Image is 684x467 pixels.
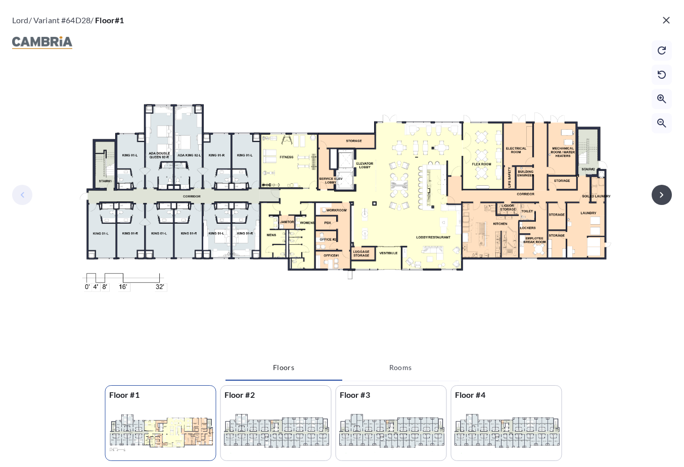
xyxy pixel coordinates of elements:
img: floorplanBranLogoPlug [12,36,72,49]
p: Floor #4 [451,386,562,404]
p: Floor #1 [106,386,216,404]
p: Floor #3 [336,386,446,404]
p: Floor #2 [221,386,331,404]
button: Rooms [342,355,459,380]
p: Lord / Variant # 64D28 / [12,12,124,30]
button: Floors [225,355,342,381]
span: Floor#1 [95,15,124,25]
